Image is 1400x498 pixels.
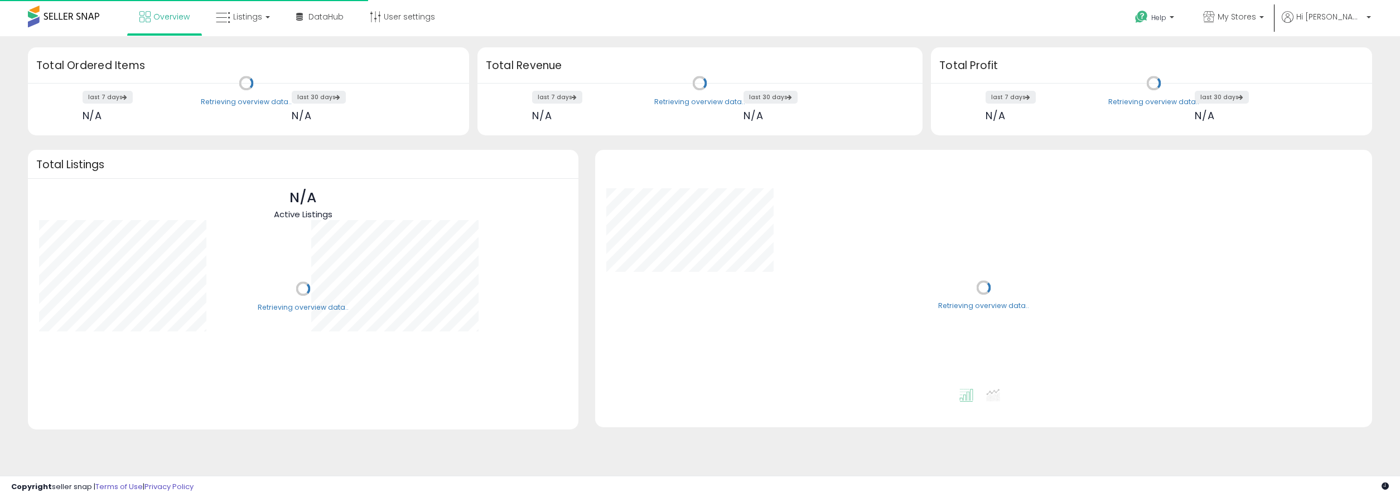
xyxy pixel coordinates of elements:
div: Retrieving overview data.. [258,302,349,313]
span: DataHub [308,11,344,22]
span: Listings [233,11,262,22]
a: Hi [PERSON_NAME] [1282,11,1371,36]
a: Terms of Use [95,481,143,492]
div: Retrieving overview data.. [201,97,292,107]
div: seller snap | | [11,482,194,492]
a: Privacy Policy [144,481,194,492]
div: Retrieving overview data.. [1108,97,1199,107]
div: Retrieving overview data.. [654,97,745,107]
a: Help [1126,2,1185,36]
div: Retrieving overview data.. [938,301,1029,311]
span: Overview [153,11,190,22]
span: Help [1151,13,1166,22]
span: Hi [PERSON_NAME] [1296,11,1363,22]
strong: Copyright [11,481,52,492]
i: Get Help [1135,10,1148,24]
span: My Stores [1218,11,1256,22]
